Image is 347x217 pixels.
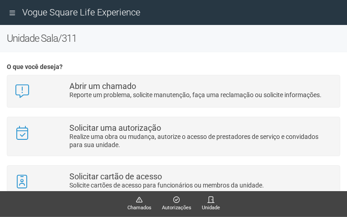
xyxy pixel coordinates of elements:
[7,64,340,70] h4: O que você deseja?
[69,133,333,149] p: Realize uma obra ou mudança, autorize o acesso de prestadores de serviço e convidados para sua un...
[14,124,333,149] a: Solicitar uma autorização Realize uma obra ou mudança, autorize o acesso de prestadores de serviç...
[69,181,333,189] p: Solicite cartões de acesso para funcionários ou membros da unidade.
[22,7,140,18] span: Vogue Square Life Experience
[162,196,191,212] a: Autorizações
[69,91,333,99] p: Reporte um problema, solicite manutenção, faça uma reclamação ou solicite informações.
[7,32,340,45] h2: Unidade Sala/311
[162,204,191,212] span: Autorizações
[127,196,152,212] a: Chamados
[69,123,161,133] strong: Solicitar uma autorização
[14,173,333,191] a: Solicitar cartão de acesso Solicite cartões de acesso para funcionários ou membros da unidade.
[14,82,333,100] a: Abrir um chamado Reporte um problema, solicite manutenção, faça uma reclamação ou solicite inform...
[69,172,162,181] strong: Solicitar cartão de acesso
[69,81,136,91] strong: Abrir um chamado
[202,196,220,212] a: Unidade
[202,204,220,212] span: Unidade
[127,204,152,212] span: Chamados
